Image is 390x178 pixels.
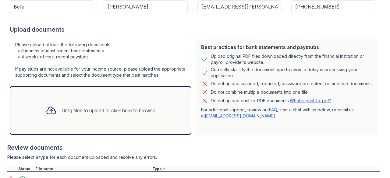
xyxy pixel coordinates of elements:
div: Please select a type for each document uploaded and resolve any errors. [7,154,380,160]
a: FAQ [269,107,277,112]
div: Upload original PDF files downloaded directly from the financial institution or payroll provider’... [211,53,373,65]
p: Do not upload print-to-PDF documents. [211,98,331,104]
div: Type [151,166,380,171]
div: Do not upload scanned, redacted, password protected, or modified documents. [211,80,373,87]
p: For additional support, review our , start a chat with us below, or email us at [201,107,373,119]
div: Do not combine multiple documents into one file. [211,89,309,96]
div: Drag files to upload or click here to browse [62,107,155,114]
div: Upload documents [10,25,380,34]
div: Correctly classify the document type to avoid a delay in processing your application. [211,67,373,79]
div: Best practices for bank statements and paystubs [201,44,373,51]
div: Status [17,166,34,171]
a: What is print-to-pdf? [290,98,331,103]
div: Review documents [7,143,380,152]
div: Filename [34,166,151,171]
div: Please upload at least the following documents: • 3 months of most recent bank statements • 4 wee... [10,39,191,81]
a: [EMAIL_ADDRESS][DOMAIN_NAME] [205,113,275,118]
